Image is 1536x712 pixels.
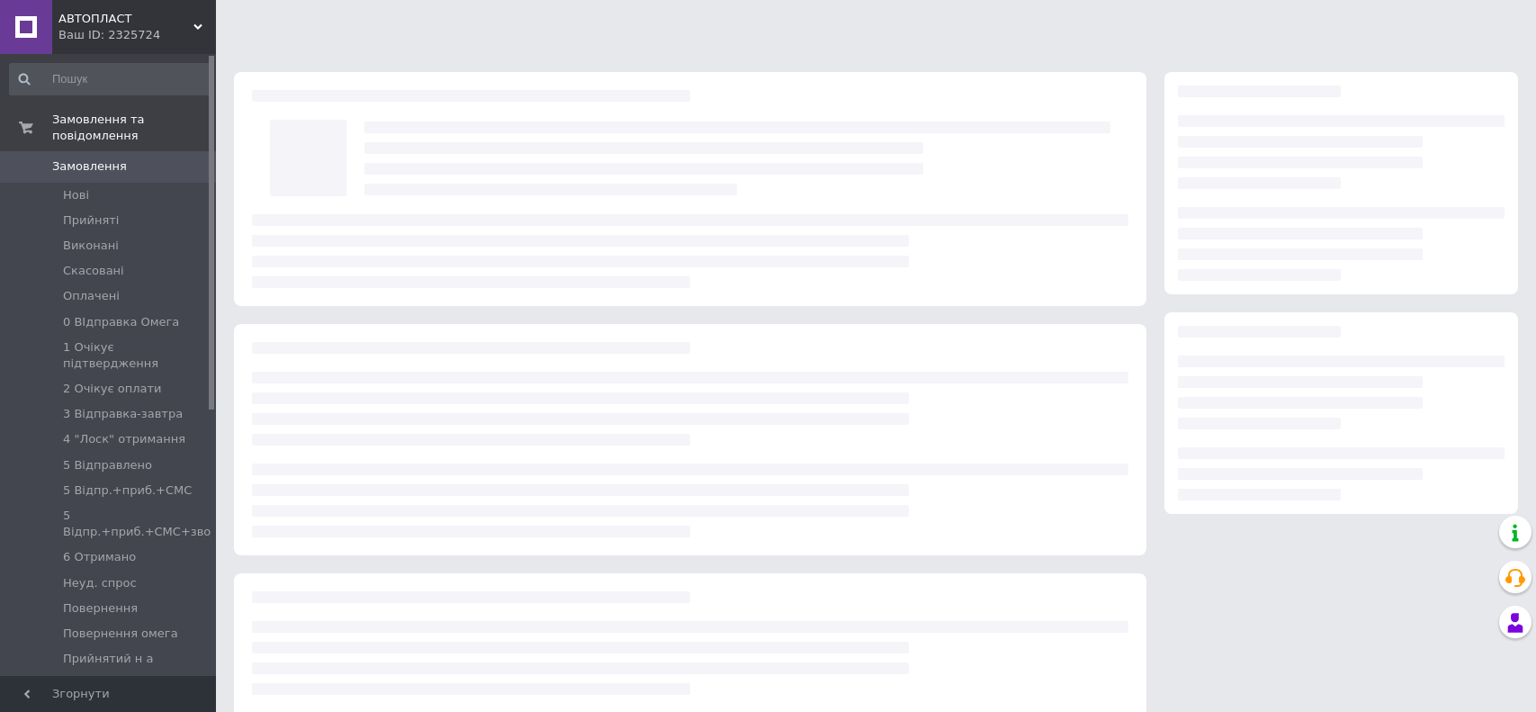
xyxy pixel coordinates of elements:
span: 3 Відправка-завтра [63,406,183,422]
input: Пошук [9,63,211,95]
span: Прийнятий н а [63,651,153,667]
span: Замовлення та повідомлення [52,112,216,144]
span: АВТОПЛАСТ [58,11,193,27]
span: Нові [63,187,89,203]
span: Неуд. спрос [63,575,137,591]
span: Виконані [63,238,119,254]
span: 2 Очікує оплати [63,381,162,397]
span: 1 Очікує підтвердження [63,339,210,372]
span: Повернення омега [63,626,178,642]
span: Скасовані [63,263,124,279]
span: 5 Відпр.+приб.+СМС [63,482,192,499]
span: Оплачені [63,288,120,304]
span: 0 ВІдправка Омега [63,314,179,330]
span: 6 Отримано [63,549,136,565]
span: 5 Відпр.+приб.+СМС+зво [63,508,211,540]
span: 5 Відправлено [63,457,152,473]
span: Замовлення [52,158,127,175]
span: Прийняті [63,212,119,229]
span: Повернення [63,600,138,617]
div: Ваш ID: 2325724 [58,27,216,43]
span: 4 "Лоск" отримання [63,431,185,447]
